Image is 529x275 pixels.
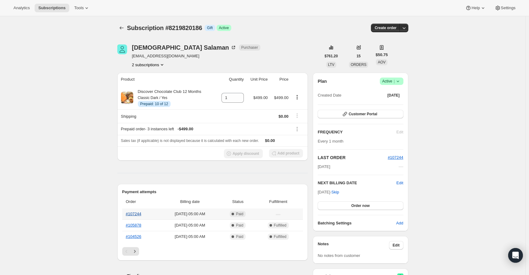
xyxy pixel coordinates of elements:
[292,112,302,119] button: Shipping actions
[35,4,69,12] button: Subscriptions
[375,25,396,30] span: Create order
[508,248,523,263] div: Open Intercom Messenger
[384,91,403,100] button: [DATE]
[207,25,213,30] span: Gift
[121,126,289,132] div: Prepaid order - 3 instances left
[371,24,400,32] button: Create order
[318,220,396,226] h6: Batching Settings
[117,44,127,54] span: Christian Salaman
[328,63,334,67] span: LTV
[132,53,261,59] span: [EMAIL_ADDRESS][DOMAIN_NAME]
[126,223,142,227] a: #105878
[126,234,142,239] a: #104526
[38,6,66,10] span: Subscriptions
[292,94,302,101] button: Product actions
[318,190,339,194] span: [DATE] ·
[318,78,327,84] h2: Plan
[121,92,133,104] img: product img
[70,4,93,12] button: Tools
[392,218,407,228] button: Add
[318,201,403,210] button: Order now
[318,241,389,250] h3: Notes
[389,241,403,250] button: Edit
[127,25,202,31] span: Subscription #8219820186
[353,52,364,60] button: 15
[349,112,377,116] span: Customer Portal
[138,96,168,100] small: Classic Dark / Yes
[130,247,139,256] button: Next
[318,164,330,170] span: [DATE]
[318,139,343,143] span: Every 1 month
[318,110,403,118] button: Customer Portal
[122,247,303,256] nav: Pagination
[241,45,258,50] span: Purchaser
[161,199,219,205] span: Billing date
[328,187,343,197] button: Skip
[13,6,30,10] span: Analytics
[178,126,193,132] span: - $499.00
[318,253,360,258] span: No notes from customer
[471,6,480,10] span: Help
[351,203,370,208] span: Order now
[318,129,396,135] h2: FREQUENCY
[265,138,275,143] span: $0.00
[10,4,33,12] button: Analytics
[257,199,300,205] span: Fulfillment
[161,234,219,240] span: [DATE] · 05:00 AM
[357,54,361,59] span: 15
[274,234,286,239] span: Fulfilled
[117,24,126,32] button: Subscriptions
[74,6,84,10] span: Tools
[132,44,236,51] div: [DEMOGRAPHIC_DATA] Salaman
[321,52,342,60] button: $761.20
[117,109,216,123] th: Shipping
[325,54,338,59] span: $761.20
[140,101,168,106] span: Prepaid: 10 of 12
[122,189,303,195] h2: Payment attempts
[396,220,403,226] span: Add
[318,92,341,98] span: Created Date
[121,139,259,143] span: Sales tax (if applicable) is not displayed because it is calculated with each new order.
[388,155,403,161] button: #107244
[161,211,219,217] span: [DATE] · 05:00 AM
[246,73,270,86] th: Unit Price
[462,4,489,12] button: Help
[394,79,395,84] span: |
[491,4,519,12] button: Settings
[318,155,388,161] h2: LAST ORDER
[236,223,243,228] span: Paid
[378,60,385,64] span: AOV
[501,6,516,10] span: Settings
[318,180,396,186] h2: NEXT BILLING DATE
[236,234,243,239] span: Paid
[278,114,289,119] span: $0.00
[351,63,366,67] span: ORDERS
[376,52,388,58] span: $50.75
[270,73,290,86] th: Price
[236,212,243,216] span: Paid
[387,93,400,98] span: [DATE]
[133,89,201,107] div: Discover Chocolate Club 12 Months
[274,95,289,100] span: $499.00
[331,189,339,195] span: Skip
[161,222,219,228] span: [DATE] · 05:00 AM
[126,212,142,216] a: #107244
[219,25,229,30] span: Active
[132,62,165,68] button: Product actions
[253,95,268,100] span: $499.00
[382,78,401,84] span: Active
[388,155,403,160] a: #107244
[396,180,403,186] button: Edit
[274,223,286,228] span: Fulfilled
[222,199,253,205] span: Status
[122,195,160,208] th: Order
[216,73,246,86] th: Quantity
[117,73,216,86] th: Product
[393,243,400,248] span: Edit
